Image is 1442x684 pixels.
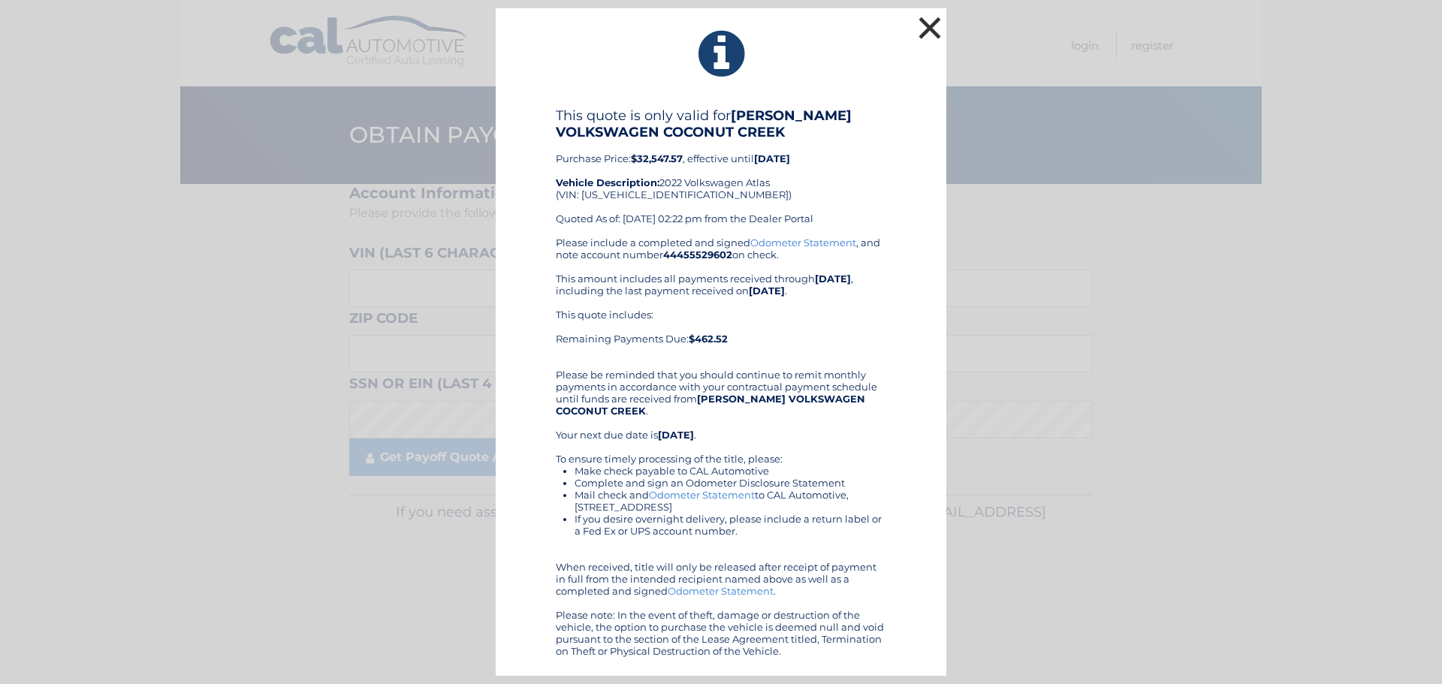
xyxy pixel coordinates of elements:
b: [DATE] [749,285,785,297]
div: Please include a completed and signed , and note account number on check. This amount includes al... [556,237,886,657]
div: Purchase Price: , effective until 2022 Volkswagen Atlas (VIN: [US_VEHICLE_IDENTIFICATION_NUMBER])... [556,107,886,237]
b: $462.52 [689,333,728,345]
li: Complete and sign an Odometer Disclosure Statement [575,477,886,489]
div: This quote includes: Remaining Payments Due: [556,309,886,357]
b: 44455529602 [663,249,732,261]
b: [DATE] [815,273,851,285]
b: $32,547.57 [631,152,683,164]
li: Mail check and to CAL Automotive, [STREET_ADDRESS] [575,489,886,513]
b: [DATE] [754,152,790,164]
b: [DATE] [658,429,694,441]
a: Odometer Statement [649,489,755,501]
button: × [915,13,945,43]
b: [PERSON_NAME] VOLKSWAGEN COCONUT CREEK [556,393,865,417]
a: Odometer Statement [750,237,856,249]
li: If you desire overnight delivery, please include a return label or a Fed Ex or UPS account number. [575,513,886,537]
li: Make check payable to CAL Automotive [575,465,886,477]
b: [PERSON_NAME] VOLKSWAGEN COCONUT CREEK [556,107,852,140]
a: Odometer Statement [668,585,774,597]
h4: This quote is only valid for [556,107,886,140]
strong: Vehicle Description: [556,176,659,188]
